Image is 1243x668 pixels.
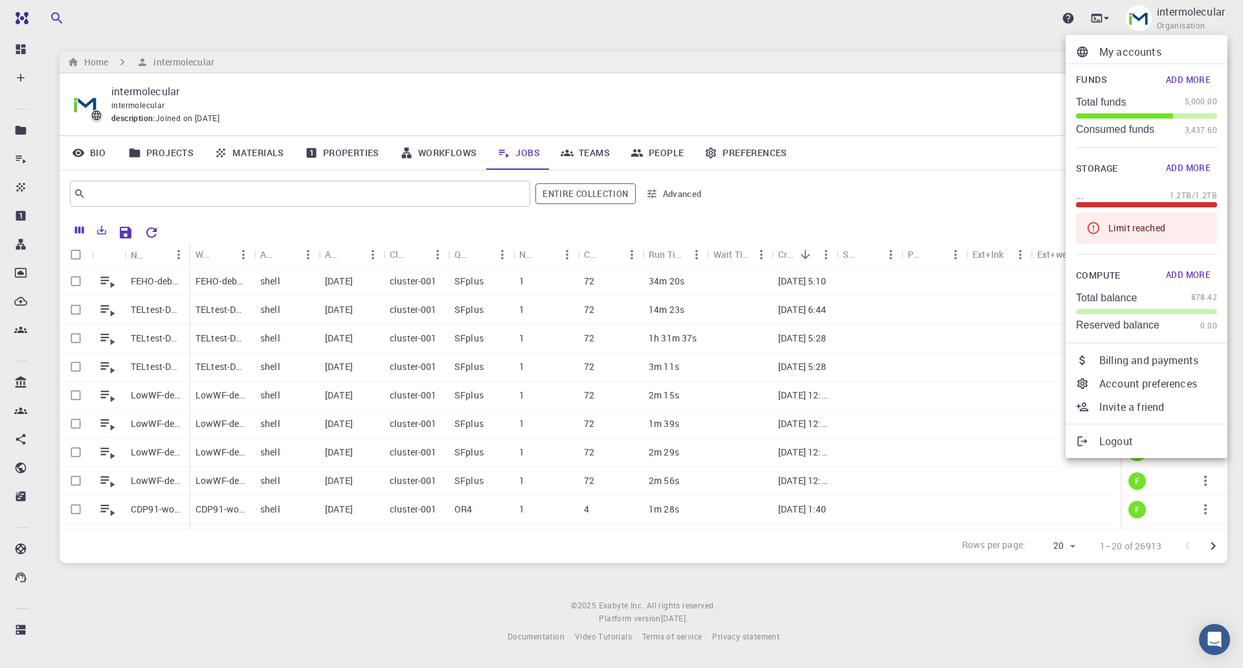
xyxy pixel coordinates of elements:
[1200,319,1217,332] span: 0.00
[1108,216,1165,240] div: Limit reached
[1099,44,1217,60] p: My accounts
[1159,265,1217,286] button: Add More
[1099,376,1217,391] p: Account preferences
[1076,97,1126,108] p: Total funds
[1192,189,1195,202] span: /
[1076,189,1084,202] p: ...
[1191,291,1217,304] span: 878.42
[1076,161,1118,177] span: Storage
[26,9,73,21] span: Support
[1170,189,1192,202] span: 1.2TB
[1076,292,1137,304] p: Total balance
[1159,69,1217,90] button: Add More
[1099,352,1217,368] p: Billing and payments
[1066,372,1227,395] a: Account preferences
[1066,349,1227,372] a: Billing and payments
[1066,40,1227,63] a: My accounts
[1066,430,1227,453] a: Logout
[1076,72,1107,88] span: Funds
[1076,268,1121,284] span: Compute
[1185,95,1217,108] span: 5,000.00
[1099,399,1217,415] p: Invite a friend
[1159,158,1217,179] button: Add More
[1099,433,1217,449] p: Logout
[1076,124,1154,135] p: Consumed funds
[1185,124,1217,137] span: 3,437.60
[1195,189,1217,202] span: 1.2TB
[1076,319,1159,331] p: Reserved balance
[1199,624,1230,655] div: Open Intercom Messenger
